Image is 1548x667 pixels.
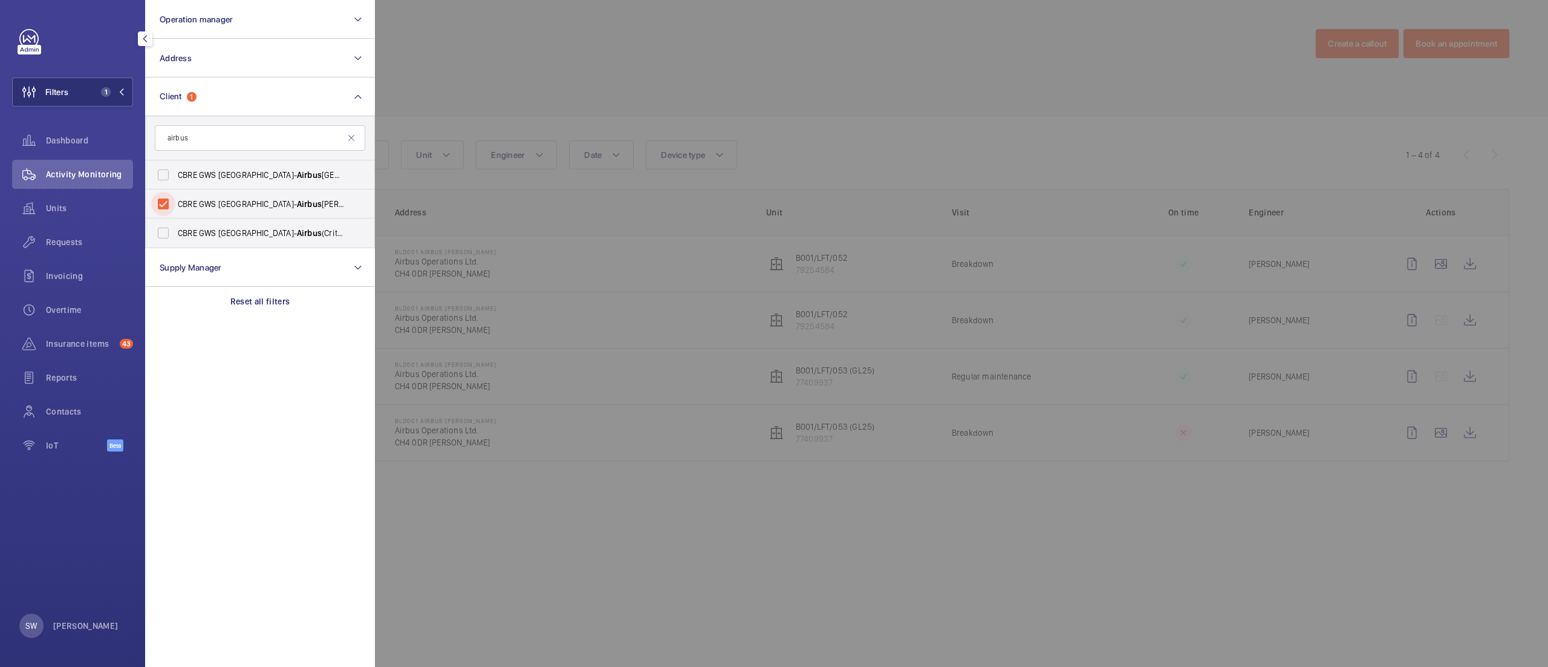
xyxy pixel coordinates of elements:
[46,236,133,248] span: Requests
[46,406,133,418] span: Contacts
[46,134,133,146] span: Dashboard
[46,168,133,180] span: Activity Monitoring
[107,439,123,452] span: Beta
[46,304,133,316] span: Overtime
[46,270,133,282] span: Invoicing
[120,339,133,349] span: 43
[46,439,107,452] span: IoT
[46,202,133,214] span: Units
[45,86,68,98] span: Filters
[25,620,37,632] p: SW
[101,87,111,97] span: 1
[53,620,119,632] p: [PERSON_NAME]
[46,372,133,384] span: Reports
[12,77,133,107] button: Filters1
[46,338,115,350] span: Insurance items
